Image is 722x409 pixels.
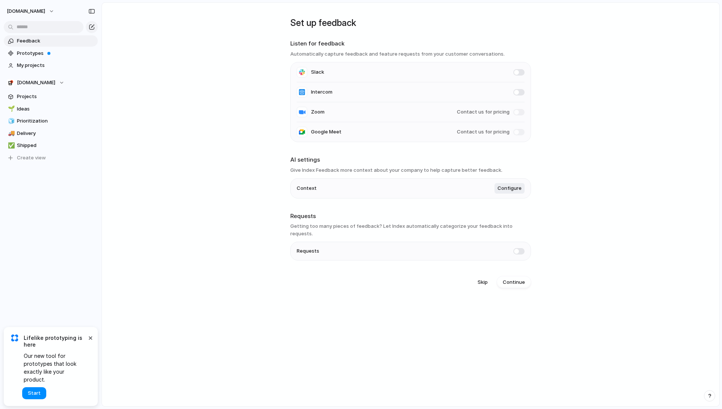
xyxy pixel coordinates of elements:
h1: Set up feedback [290,16,531,30]
h3: Getting too many pieces of feedback? Let Index automatically categorize your feedback into requests. [290,223,531,237]
span: Create view [17,154,46,162]
span: Our new tool for prototypes that look exactly like your product. [24,352,86,383]
span: Prioritization [17,117,95,125]
span: Shipped [17,142,95,149]
h2: AI settings [290,156,531,164]
span: Delivery [17,130,95,137]
div: 🚚 [8,129,13,138]
span: Zoom [311,108,325,116]
span: Intercom [311,88,332,96]
span: Prototypes [17,50,95,57]
a: ✅Shipped [4,140,98,151]
a: Projects [4,91,98,102]
span: Contact us for pricing [457,108,510,116]
button: 🌱 [7,105,14,113]
span: Lifelike prototyping is here [24,335,86,348]
a: 🌱Ideas [4,103,98,115]
button: Create view [4,152,98,164]
button: Dismiss [86,333,95,342]
span: Continue [503,279,525,286]
button: [DOMAIN_NAME] [4,77,98,88]
button: Configure [494,183,525,194]
a: Feedback [4,35,98,47]
a: 🚚Delivery [4,128,98,139]
h3: Automatically capture feedback and feature requests from your customer conversations. [290,50,531,58]
span: Context [297,185,317,192]
span: Slack [311,68,324,76]
button: 🚚 [7,130,14,137]
h2: Listen for feedback [290,39,531,48]
span: Configure [498,185,522,192]
span: Skip [478,279,488,286]
span: Feedback [17,37,95,45]
span: Contact us for pricing [457,128,510,136]
button: Continue [497,276,531,288]
div: ✅ [8,141,13,150]
a: Prototypes [4,48,98,59]
span: My projects [17,62,95,69]
h3: Give Index Feedback more context about your company to help capture better feedback. [290,167,531,174]
button: Skip [472,276,494,288]
div: 🧊 [8,117,13,126]
h2: Requests [290,212,531,221]
span: Projects [17,93,95,100]
button: [DOMAIN_NAME] [3,5,58,17]
a: 🧊Prioritization [4,115,98,127]
button: Start [22,387,46,399]
button: ✅ [7,142,14,149]
span: Google Meet [311,128,341,136]
span: [DOMAIN_NAME] [7,8,45,15]
span: Requests [297,247,319,255]
span: Start [28,389,41,397]
div: 🌱 [8,105,13,113]
span: Ideas [17,105,95,113]
span: [DOMAIN_NAME] [17,79,55,86]
button: 🧊 [7,117,14,125]
a: My projects [4,60,98,71]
